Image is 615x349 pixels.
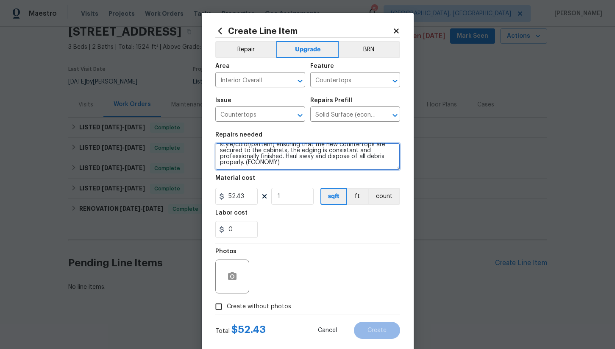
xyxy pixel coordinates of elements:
h5: Labor cost [215,210,248,216]
span: Create [367,327,387,334]
span: Create without photos [227,302,291,311]
button: Open [389,75,401,87]
h5: Issue [215,98,231,103]
button: Open [294,109,306,121]
h5: Area [215,63,230,69]
h5: Repairs Prefill [310,98,352,103]
button: count [368,188,400,205]
button: Upgrade [276,41,339,58]
button: Cancel [304,322,351,339]
button: ft [347,188,368,205]
h5: Photos [215,248,237,254]
h5: Repairs needed [215,132,262,138]
button: Open [389,109,401,121]
h5: Feature [310,63,334,69]
button: Repair [215,41,277,58]
button: Create [354,322,400,339]
div: Total [215,325,266,335]
button: BRN [339,41,400,58]
button: sqft [320,188,347,205]
textarea: Remove the existing countertops (if present) and prep the area. Install new solid surface counter... [215,143,400,170]
span: $ 52.43 [231,324,266,335]
button: Open [294,75,306,87]
span: Cancel [318,327,337,334]
h2: Create Line Item [215,26,392,36]
h5: Material cost [215,175,255,181]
